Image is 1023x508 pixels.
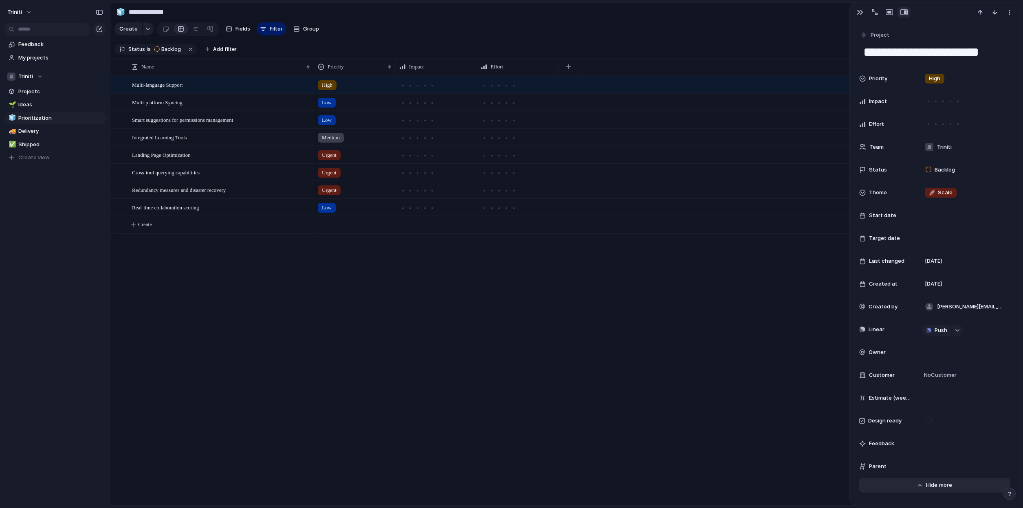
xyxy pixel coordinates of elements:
span: Created by [869,303,898,311]
span: Feedback [18,40,103,48]
span: Low [322,204,332,212]
span: Urgent [322,186,337,194]
span: Design ready [868,417,902,425]
span: Delivery [18,127,103,135]
span: Fields [235,25,250,33]
span: Impact [869,97,887,106]
div: 🧊 [9,113,14,123]
span: Last changed [869,257,904,265]
span: Low [322,99,332,107]
button: Triniti [4,6,36,19]
a: 🌱Ideas [4,99,106,111]
span: Low [322,116,332,124]
button: 🧊 [114,6,127,19]
div: 🌱 [9,100,14,110]
span: Add filter [213,46,237,53]
button: Hidemore [859,478,1010,493]
span: Prioritization [18,114,103,122]
span: Name [141,63,154,71]
span: Smart suggestions for permissions management [132,115,233,124]
span: Effort [491,63,503,71]
span: Target date [869,234,900,242]
a: Feedback [4,38,106,51]
span: more [939,481,952,489]
div: 🧊 [116,7,125,18]
span: Group [303,25,319,33]
span: My projects [18,54,103,62]
button: Project [858,29,892,41]
span: Multi-platform Syncing [132,97,183,107]
span: Estimate (weeks) [869,394,911,402]
button: 🌱 [7,101,15,109]
button: Add filter [200,44,242,55]
span: Integrated Learning Tools [132,132,187,142]
button: 🧊 [7,114,15,122]
button: 🚚 [7,127,15,135]
button: Create [114,22,142,35]
span: Cross-tool querying capabilities [132,167,200,177]
span: Feedback [869,440,894,448]
span: is [147,46,151,53]
span: Urgent [322,169,337,177]
span: Created at [869,280,898,288]
span: Theme [869,189,887,197]
span: [DATE] [925,257,942,265]
span: Linear [869,325,884,334]
span: No Customer [922,371,957,379]
span: Triniti [7,8,22,16]
span: Priority [328,63,344,71]
button: ✅ [7,141,15,149]
span: Push [935,326,947,334]
button: Group [289,22,323,35]
span: Create view [18,154,50,162]
span: Projects [18,88,103,96]
button: Push [922,325,951,336]
span: Triniti [937,143,952,151]
span: Urgent [322,151,337,159]
a: Projects [4,86,106,98]
span: Medium [322,134,340,142]
button: Triniti [4,70,106,83]
button: Fields [222,22,253,35]
span: Impact [409,63,424,71]
span: Shipped [18,141,103,149]
span: Owner [869,348,886,356]
button: Create view [4,152,106,164]
span: 🚀 [929,189,935,196]
span: Backlog [935,166,955,174]
span: Effort [869,120,884,128]
span: High [929,75,940,83]
span: Team [869,143,884,151]
span: Customer [869,371,895,379]
span: Real-time collaboration scoring [132,202,199,212]
span: Priority [869,75,887,83]
div: ✅ [9,140,14,149]
span: Status [128,46,145,53]
button: Filter [257,22,286,35]
a: 🚚Delivery [4,125,106,137]
span: Triniti [18,73,33,81]
a: My projects [4,52,106,64]
span: [PERSON_NAME][EMAIL_ADDRESS][DOMAIN_NAME] [937,303,1003,311]
span: Create [119,25,138,33]
button: is [145,45,152,54]
span: Start date [869,211,896,220]
a: ✅Shipped [4,139,106,151]
span: Status [869,166,887,174]
span: [DATE] [925,280,942,288]
span: Filter [270,25,283,33]
span: Create [138,220,152,229]
span: Ideas [18,101,103,109]
a: 🧊Prioritization [4,112,106,124]
span: Parent [869,462,887,471]
span: Redundancy measures and disaster recovery [132,185,226,194]
span: Landing Page Optimization [132,150,191,159]
span: Scale [929,189,953,197]
span: Multi-language Support [132,80,183,89]
span: Project [871,31,889,39]
div: 🚚 [9,127,14,136]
